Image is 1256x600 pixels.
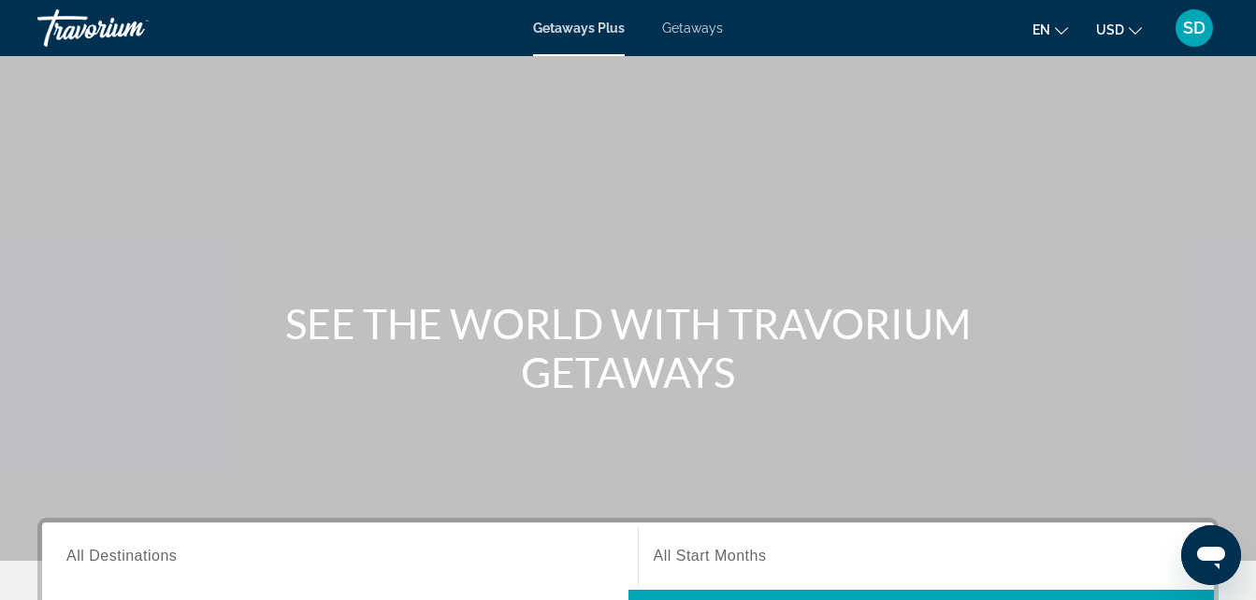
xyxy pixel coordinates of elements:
h1: SEE THE WORLD WITH TRAVORIUM GETAWAYS [278,299,979,396]
span: en [1032,22,1050,37]
a: Getaways [662,21,723,36]
a: Getaways Plus [533,21,625,36]
button: Change currency [1096,16,1142,43]
span: USD [1096,22,1124,37]
span: All Destinations [66,548,177,564]
span: SD [1183,19,1205,37]
iframe: Button to launch messaging window [1181,525,1241,585]
span: All Start Months [654,548,767,564]
button: User Menu [1170,8,1219,48]
button: Change language [1032,16,1068,43]
a: Travorium [37,4,224,52]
